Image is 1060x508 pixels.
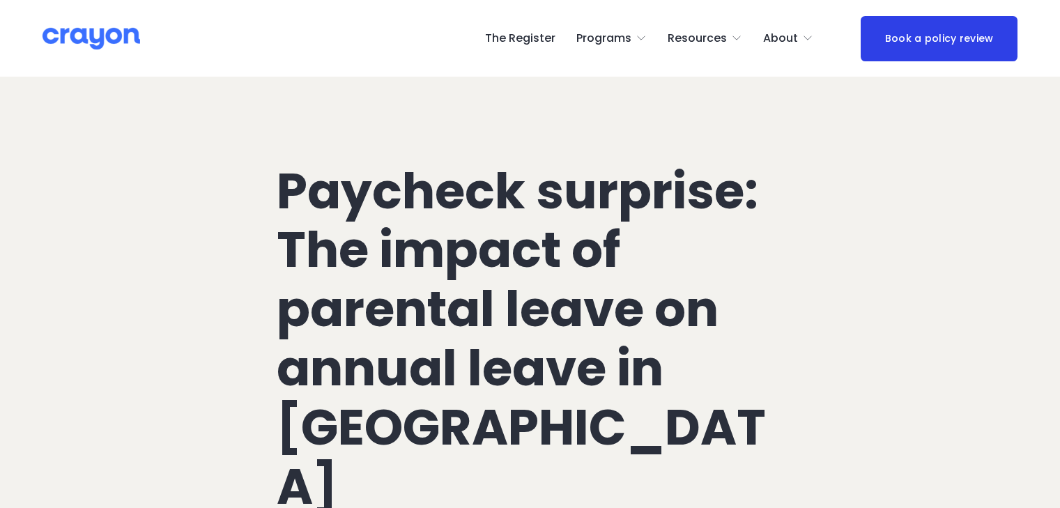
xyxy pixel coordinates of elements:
[668,27,742,49] a: folder dropdown
[576,29,631,49] span: Programs
[668,29,727,49] span: Resources
[576,27,647,49] a: folder dropdown
[861,16,1017,61] a: Book a policy review
[43,26,140,51] img: Crayon
[763,29,798,49] span: About
[485,27,555,49] a: The Register
[763,27,813,49] a: folder dropdown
